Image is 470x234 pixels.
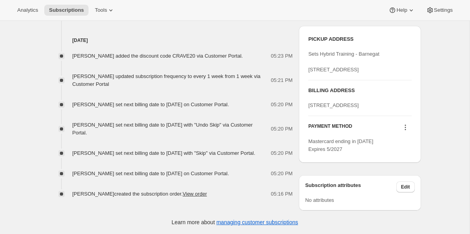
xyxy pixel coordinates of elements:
[305,197,334,203] span: No attributes
[396,7,407,13] span: Help
[72,150,255,156] span: [PERSON_NAME] set next billing date to [DATE] with "Skip" via Customer Portal.
[271,149,293,157] span: 05:20 PM
[308,123,352,134] h3: PAYMENT METHOD
[13,5,43,16] button: Analytics
[384,5,419,16] button: Help
[72,191,207,197] span: [PERSON_NAME] created the subscription order.
[72,102,229,107] span: [PERSON_NAME] set next billing date to [DATE] on Customer Portal.
[308,102,359,108] span: [STREET_ADDRESS]
[44,5,89,16] button: Subscriptions
[401,184,410,190] span: Edit
[90,5,119,16] button: Tools
[72,122,253,136] span: [PERSON_NAME] set next billing date to [DATE] with "Undo Skip" via Customer Portal.
[396,181,415,192] button: Edit
[271,170,293,178] span: 05:20 PM
[271,76,293,84] span: 05:21 PM
[172,218,298,226] p: Learn more about
[305,181,396,192] h3: Subscription attributes
[271,52,293,60] span: 05:23 PM
[17,7,38,13] span: Analytics
[271,101,293,109] span: 05:20 PM
[49,7,84,13] span: Subscriptions
[308,35,411,43] h3: PICKUP ADDRESS
[271,125,293,133] span: 05:20 PM
[72,171,229,176] span: [PERSON_NAME] set next billing date to [DATE] on Customer Portal.
[216,219,298,225] a: managing customer subscriptions
[95,7,107,13] span: Tools
[434,7,453,13] span: Settings
[271,190,293,198] span: 05:16 PM
[421,5,457,16] button: Settings
[72,53,243,59] span: [PERSON_NAME] added the discount code CRAVE20 via Customer Portal.
[308,138,373,152] span: Mastercard ending in [DATE] Expires 5/2027
[308,51,379,73] span: Sets Hybrid Training - Barnegat [STREET_ADDRESS]
[72,73,261,87] span: [PERSON_NAME] updated subscription frequency to every 1 week from 1 week via Customer Portal
[308,87,411,94] h3: BILLING ADDRESS
[49,36,293,44] h4: [DATE]
[183,191,207,197] a: View order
